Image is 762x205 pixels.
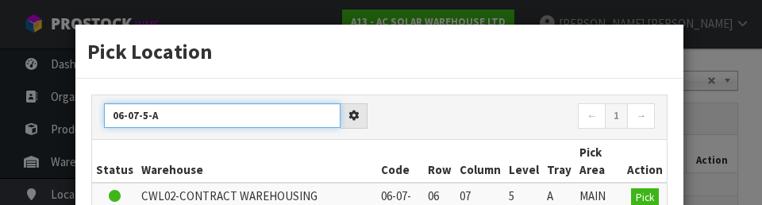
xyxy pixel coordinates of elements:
[505,140,543,183] th: Level
[623,140,667,183] th: Action
[391,103,655,131] nav: Page navigation
[575,140,623,183] th: Pick Area
[578,103,606,129] a: ←
[87,37,672,66] h3: Pick Location
[605,103,628,129] a: 1
[456,140,505,183] th: Column
[627,103,655,129] a: →
[137,140,377,183] th: Warehouse
[377,140,424,183] th: Code
[92,140,137,183] th: Status
[636,191,654,204] span: Pick
[543,140,575,183] th: Tray
[424,140,456,183] th: Row
[104,103,341,128] input: Search locations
